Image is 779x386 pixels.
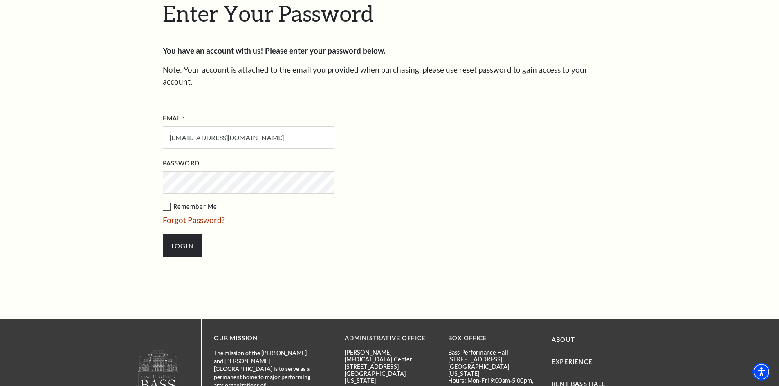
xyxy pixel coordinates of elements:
[214,333,316,344] p: OUR MISSION
[163,46,263,55] strong: You have an account with us!
[163,215,225,225] a: Forgot Password?
[448,349,539,356] p: Bass Performance Hall
[163,234,202,257] input: Submit button
[345,333,436,344] p: Administrative Office
[448,333,539,344] p: BOX OFFICE
[448,363,539,377] p: [GEOGRAPHIC_DATA][US_STATE]
[752,363,770,381] div: Accessibility Menu
[163,126,334,149] input: Required
[345,370,436,384] p: [GEOGRAPHIC_DATA][US_STATE]
[163,114,185,124] label: Email:
[163,64,617,87] p: Note: Your account is attached to the email you provided when purchasing, please use reset passwo...
[265,46,385,55] strong: Please enter your password below.
[345,349,436,363] p: [PERSON_NAME][MEDICAL_DATA] Center
[552,336,575,343] a: About
[163,202,416,212] label: Remember Me
[345,363,436,370] p: [STREET_ADDRESS]
[163,158,200,169] label: Password
[448,356,539,363] p: [STREET_ADDRESS]
[552,358,593,365] a: Experience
